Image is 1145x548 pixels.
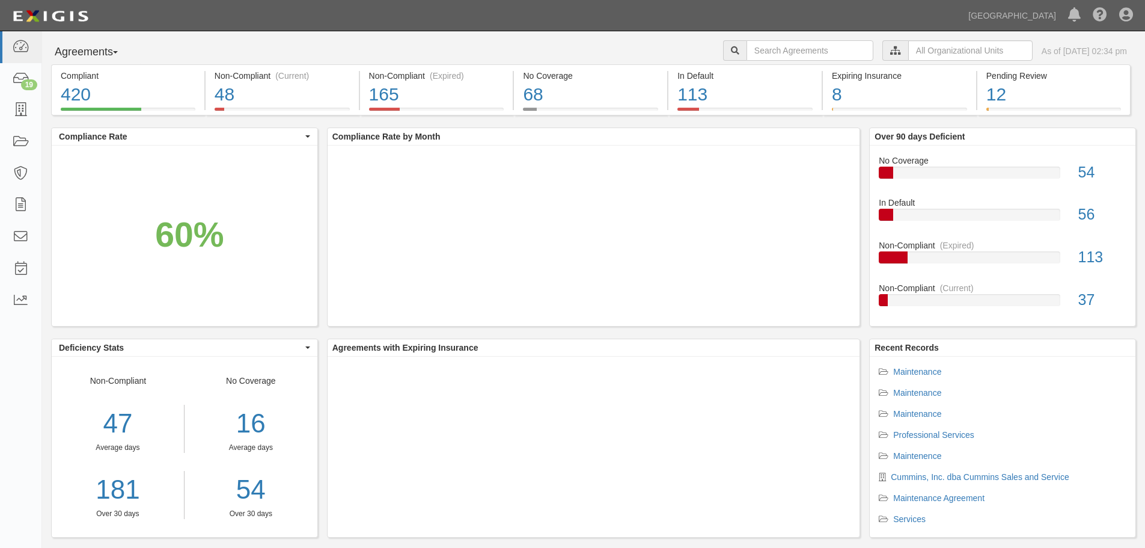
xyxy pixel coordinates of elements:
div: Over 30 days [52,509,184,519]
button: Deficiency Stats [52,339,317,356]
b: Recent Records [875,343,939,353]
div: In Default [677,70,813,82]
div: Pending Review [986,70,1121,82]
a: In Default113 [668,108,822,117]
div: 54 [1069,162,1135,183]
a: Non-Compliant(Expired)165 [360,108,513,117]
div: Compliant [61,70,195,82]
div: In Default [870,197,1135,209]
a: Pending Review12 [977,108,1131,117]
a: Non-Compliant(Current)48 [206,108,359,117]
img: logo-5460c22ac91f19d4615b14bd174203de0afe785f0fc80cf4dbbc73dc1793850b.png [9,5,92,27]
div: 37 [1069,289,1135,311]
div: Non-Compliant (Expired) [369,70,504,82]
div: Average days [52,443,184,453]
div: 19 [21,79,37,90]
input: All Organizational Units [908,40,1033,61]
a: 181 [52,471,184,509]
div: 8 [832,82,967,108]
a: 54 [194,471,308,509]
div: 60% [155,211,224,260]
a: Maintenance [893,367,941,377]
a: Expiring Insurance8 [823,108,976,117]
div: 165 [369,82,504,108]
a: Maintenance Agreement [893,493,985,503]
div: As of [DATE] 02:34 pm [1042,45,1127,57]
button: Agreements [51,40,141,64]
div: No Coverage [523,70,658,82]
div: No Coverage [185,375,317,519]
a: Cummins, Inc. dba Cummins Sales and Service [891,472,1069,482]
a: Non-Compliant(Current)37 [879,282,1126,316]
button: Compliance Rate [52,128,317,145]
div: 47 [52,405,184,443]
i: Help Center - Complianz [1093,8,1107,23]
div: 16 [194,405,308,443]
div: (Current) [940,282,974,294]
a: Professional Services [893,430,974,440]
div: 48 [215,82,350,108]
span: Deficiency Stats [59,342,302,354]
a: No Coverage68 [514,108,667,117]
input: Search Agreements [747,40,873,61]
a: Maintenance [893,409,941,419]
div: (Current) [275,70,309,82]
div: 68 [523,82,658,108]
a: Services [893,514,926,524]
div: Over 30 days [194,509,308,519]
span: Compliance Rate [59,131,302,143]
a: No Coverage54 [879,155,1126,197]
b: Over 90 days Deficient [875,132,965,141]
div: Non-Compliant [52,375,185,519]
div: (Expired) [940,239,974,251]
div: 420 [61,82,195,108]
div: 56 [1069,204,1135,226]
div: Average days [194,443,308,453]
a: Compliant420 [51,108,204,117]
b: Compliance Rate by Month [332,132,441,141]
div: 12 [986,82,1121,108]
div: No Coverage [870,155,1135,167]
div: 113 [1069,247,1135,268]
a: Non-Compliant(Expired)113 [879,239,1126,282]
div: Expiring Insurance [832,70,967,82]
div: Non-Compliant [870,239,1135,251]
b: Agreements with Expiring Insurance [332,343,478,353]
a: In Default56 [879,197,1126,239]
div: Non-Compliant [870,282,1135,294]
div: (Expired) [430,70,464,82]
a: Maintenence [893,451,941,461]
div: 113 [677,82,813,108]
a: Maintenance [893,388,941,398]
div: Non-Compliant (Current) [215,70,350,82]
a: [GEOGRAPHIC_DATA] [962,4,1062,28]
